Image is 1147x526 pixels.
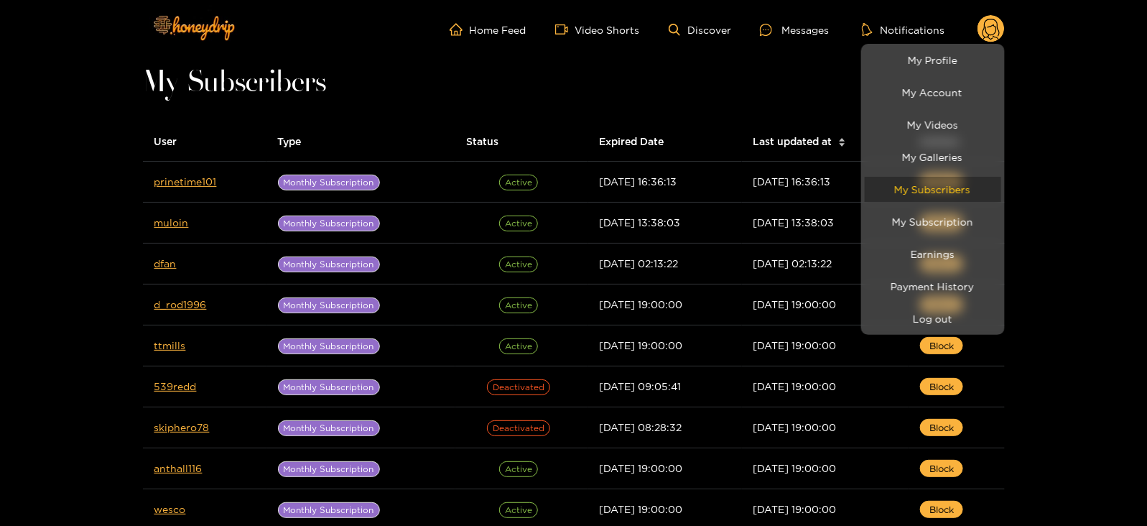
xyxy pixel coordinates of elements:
[865,209,1001,234] a: My Subscription
[865,274,1001,299] a: Payment History
[865,47,1001,73] a: My Profile
[865,306,1001,331] button: Log out
[865,144,1001,170] a: My Galleries
[865,112,1001,137] a: My Videos
[865,177,1001,202] a: My Subscribers
[865,80,1001,105] a: My Account
[865,241,1001,267] a: Earnings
